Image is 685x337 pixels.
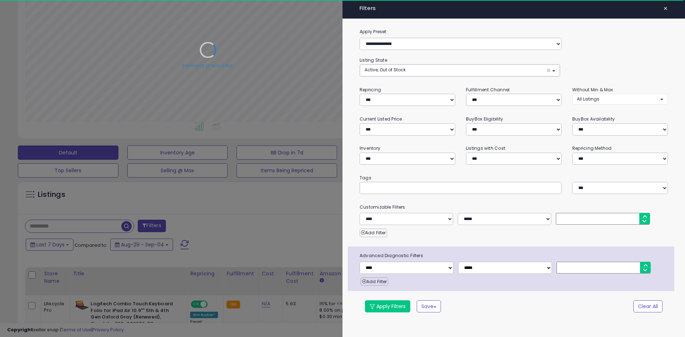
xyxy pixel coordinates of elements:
[354,174,673,182] small: Tags
[660,4,671,14] button: ×
[663,4,668,14] span: ×
[546,67,551,74] span: ×
[182,62,234,68] div: Retrieving graph data..
[572,94,668,104] button: All Listings
[360,145,380,151] small: Inventory
[466,145,505,151] small: Listings with Cost
[572,87,613,93] small: Without Min & Max
[572,145,612,151] small: Repricing Method
[354,203,673,211] small: Customizable Filters
[361,277,388,286] button: Add Filter
[360,229,387,237] button: Add Filter
[365,300,410,312] button: Apply Filters
[577,96,599,102] span: All Listings
[466,116,503,122] small: BuyBox Eligibility
[354,252,674,260] span: Advanced Diagnostic Filters
[633,300,663,312] button: Clear All
[466,87,509,93] small: Fulfillment Channel
[354,28,673,36] label: Apply Preset:
[417,300,441,312] button: Save
[572,116,615,122] small: BuyBox Availability
[360,65,560,76] button: Active, Out of Stock ×
[360,5,668,11] h4: Filters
